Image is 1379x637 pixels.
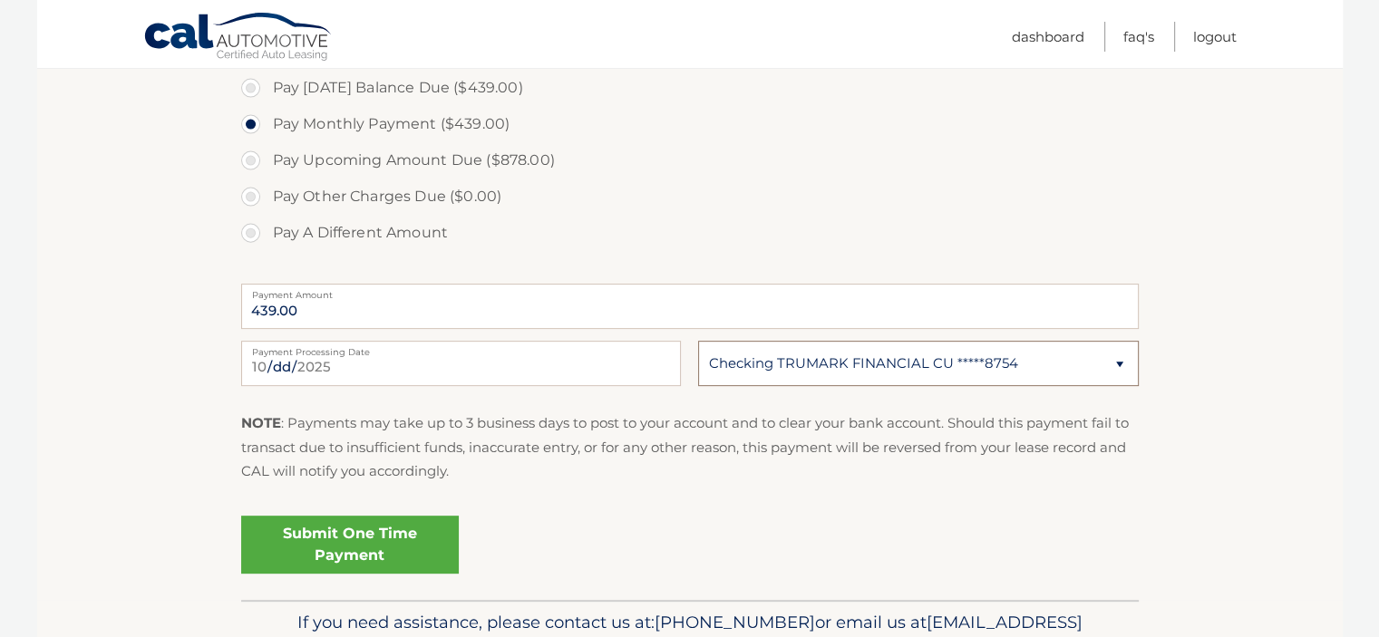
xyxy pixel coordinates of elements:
p: : Payments may take up to 3 business days to post to your account and to clear your bank account.... [241,411,1139,483]
input: Payment Date [241,341,681,386]
strong: NOTE [241,414,281,431]
a: FAQ's [1123,22,1154,52]
label: Pay Monthly Payment ($439.00) [241,106,1139,142]
span: [PHONE_NUMBER] [655,612,815,632]
label: Pay Upcoming Amount Due ($878.00) [241,142,1139,179]
a: Submit One Time Payment [241,516,459,574]
a: Logout [1193,22,1237,52]
label: Payment Amount [241,284,1139,298]
label: Pay [DATE] Balance Due ($439.00) [241,70,1139,106]
a: Cal Automotive [143,12,334,64]
label: Pay Other Charges Due ($0.00) [241,179,1139,215]
a: Dashboard [1012,22,1084,52]
input: Payment Amount [241,284,1139,329]
label: Payment Processing Date [241,341,681,355]
label: Pay A Different Amount [241,215,1139,251]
